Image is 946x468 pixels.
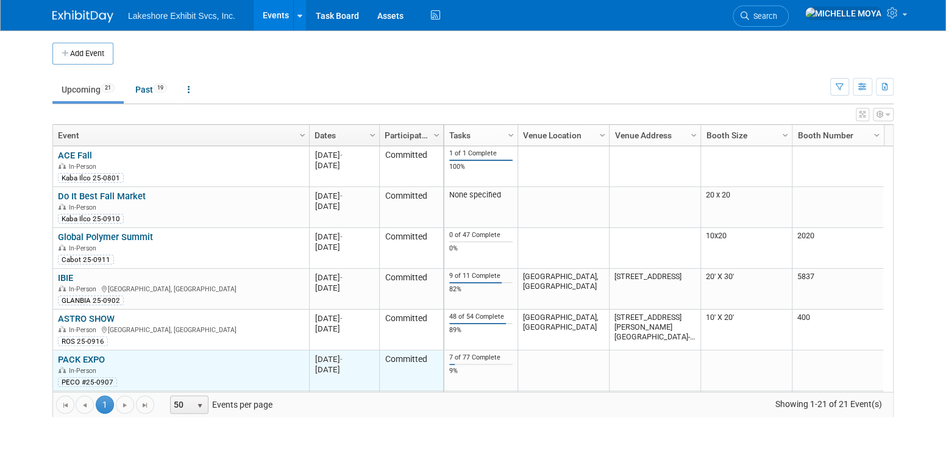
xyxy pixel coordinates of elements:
div: [DATE] [315,242,374,252]
span: Search [749,12,777,21]
img: In-Person Event [59,326,66,332]
span: 1 [96,395,114,414]
a: Search [733,5,789,27]
span: In-Person [69,163,100,171]
span: In-Person [69,367,100,375]
a: Column Settings [870,125,884,143]
span: 19 [154,83,167,93]
td: 2020 [792,228,883,269]
div: None specified [449,190,513,200]
div: [DATE] [315,313,374,324]
img: In-Person Event [59,204,66,210]
span: select [195,401,205,411]
div: [DATE] [315,272,374,283]
a: Venue Location [523,125,601,146]
span: Column Settings [297,130,307,140]
td: 400 [792,310,883,350]
div: 48 of 54 Complete [449,313,513,321]
div: [DATE] [315,191,374,201]
a: Venue Address [614,125,692,146]
a: Column Settings [505,125,518,143]
td: 20' X 30' [700,269,792,310]
div: Kaba Ilco 25-0801 [58,173,124,183]
a: ACE Fall [58,150,92,161]
td: 5011 [792,391,883,432]
img: In-Person Event [59,244,66,250]
span: In-Person [69,244,100,252]
td: Committed [379,310,443,350]
div: [DATE] [315,364,374,375]
div: [DATE] [315,232,374,242]
span: - [340,191,342,200]
a: Column Settings [296,125,310,143]
div: GLANBIA 25-0902 [58,296,124,305]
a: Go to the last page [136,395,154,414]
a: Go to the previous page [76,395,94,414]
a: PACK EXPO [58,354,105,365]
div: 82% [449,285,513,294]
div: [GEOGRAPHIC_DATA], [GEOGRAPHIC_DATA] [58,283,304,294]
button: Add Event [52,43,113,65]
td: [STREET_ADDRESS][PERSON_NAME] [GEOGRAPHIC_DATA]-3118 [609,310,700,350]
div: Kaba Ilco 25-0910 [58,214,124,224]
div: [DATE] [315,160,374,171]
span: In-Person [69,285,100,293]
img: In-Person Event [59,285,66,291]
a: Column Settings [596,125,610,143]
a: Upcoming21 [52,78,124,101]
a: Go to the first page [56,395,74,414]
span: Column Settings [368,130,377,140]
div: 9 of 11 Complete [449,272,513,280]
div: [GEOGRAPHIC_DATA], [GEOGRAPHIC_DATA] [58,324,304,335]
div: Cabot 25-0911 [58,255,114,264]
div: [DATE] [315,150,374,160]
div: [DATE] [315,324,374,334]
a: Booth Size [706,125,784,146]
span: Go to the previous page [80,400,90,410]
td: Committed [379,146,443,187]
td: Committed [379,187,443,228]
span: Go to the first page [60,400,70,410]
td: [GEOGRAPHIC_DATA], [GEOGRAPHIC_DATA] [517,269,609,310]
td: Considering [379,391,443,432]
a: Dates [315,125,371,146]
a: Column Settings [366,125,380,143]
img: ExhibitDay [52,10,113,23]
div: 7 of 77 Complete [449,353,513,362]
span: Column Settings [432,130,441,140]
span: 50 [171,396,191,413]
span: Lakeshore Exhibit Svcs, Inc. [128,11,235,21]
span: Column Settings [780,130,790,140]
td: Committed [379,228,443,269]
a: Column Settings [779,125,792,143]
a: Past19 [126,78,176,101]
div: ROS 25-0916 [58,336,108,346]
a: ASTRO SHOW [58,313,115,324]
td: 20 x 20 [700,187,792,228]
span: Go to the next page [120,400,130,410]
div: 100% [449,163,513,171]
img: MICHELLE MOYA [805,7,882,20]
span: In-Person [69,326,100,334]
td: [GEOGRAPHIC_DATA], [GEOGRAPHIC_DATA] [517,391,609,432]
span: Go to the last page [140,400,150,410]
span: - [340,273,342,282]
a: IBIE [58,272,73,283]
div: 0% [449,244,513,253]
a: Go to the next page [116,395,134,414]
span: Events per page [155,395,285,414]
a: Column Settings [430,125,444,143]
td: 10' X 20' [700,310,792,350]
span: Showing 1-21 of 21 Event(s) [764,395,893,413]
span: Column Settings [689,130,699,140]
a: Do It Best Fall Market [58,191,146,202]
span: - [340,355,342,364]
div: [DATE] [315,354,374,364]
span: Column Settings [872,130,881,140]
span: 21 [101,83,115,93]
a: Booth Number [797,125,875,146]
div: 9% [449,367,513,375]
a: Tasks [449,125,510,146]
a: Global Polymer Summit [58,232,153,243]
div: 1 of 1 Complete [449,149,513,158]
